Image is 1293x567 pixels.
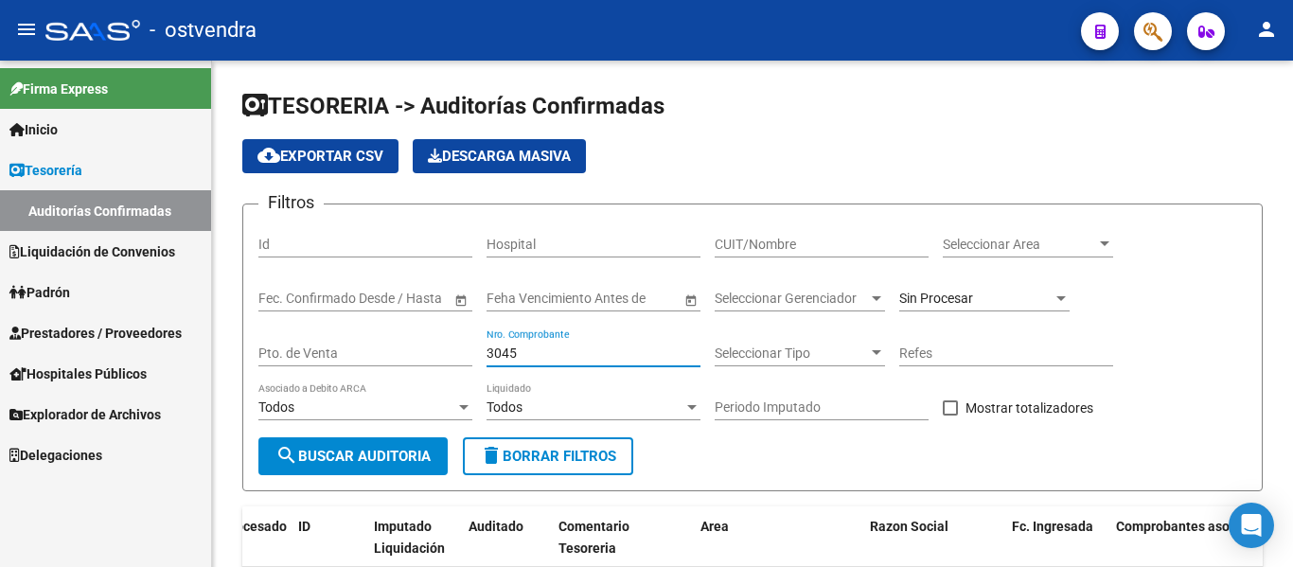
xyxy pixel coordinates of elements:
[298,519,310,534] span: ID
[1229,503,1274,548] div: Open Intercom Messenger
[413,139,586,173] button: Descarga Masiva
[150,9,257,51] span: - ostvendra
[943,237,1096,253] span: Seleccionar Area
[480,448,616,465] span: Borrar Filtros
[344,291,436,307] input: Fecha fin
[9,160,82,181] span: Tesorería
[275,448,431,465] span: Buscar Auditoria
[480,444,503,467] mat-icon: delete
[374,519,445,556] span: Imputado Liquidación
[1255,18,1278,41] mat-icon: person
[463,437,633,475] button: Borrar Filtros
[9,282,70,303] span: Padrón
[9,241,175,262] span: Liquidación de Convenios
[870,519,948,534] span: Razon Social
[9,79,108,99] span: Firma Express
[15,18,38,41] mat-icon: menu
[413,139,586,173] app-download-masive: Descarga masiva de comprobantes (adjuntos)
[558,519,629,556] span: Comentario Tesoreria
[275,444,298,467] mat-icon: search
[222,519,287,534] span: Procesado
[9,404,161,425] span: Explorador de Archivos
[9,323,182,344] span: Prestadores / Proveedores
[257,148,383,165] span: Exportar CSV
[9,363,147,384] span: Hospitales Públicos
[258,189,324,216] h3: Filtros
[428,148,571,165] span: Descarga Masiva
[242,139,399,173] button: Exportar CSV
[242,93,664,119] span: TESORERIA -> Auditorías Confirmadas
[469,519,523,534] span: Auditado
[715,346,868,362] span: Seleccionar Tipo
[1116,519,1269,534] span: Comprobantes asociados
[1012,519,1093,534] span: Fc. Ingresada
[258,291,328,307] input: Fecha inicio
[899,291,973,306] span: Sin Procesar
[9,119,58,140] span: Inicio
[258,399,294,415] span: Todos
[9,445,102,466] span: Delegaciones
[965,397,1093,419] span: Mostrar totalizadores
[487,399,523,415] span: Todos
[700,519,729,534] span: Area
[681,290,700,310] button: Open calendar
[257,144,280,167] mat-icon: cloud_download
[258,437,448,475] button: Buscar Auditoria
[451,290,470,310] button: Open calendar
[715,291,868,307] span: Seleccionar Gerenciador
